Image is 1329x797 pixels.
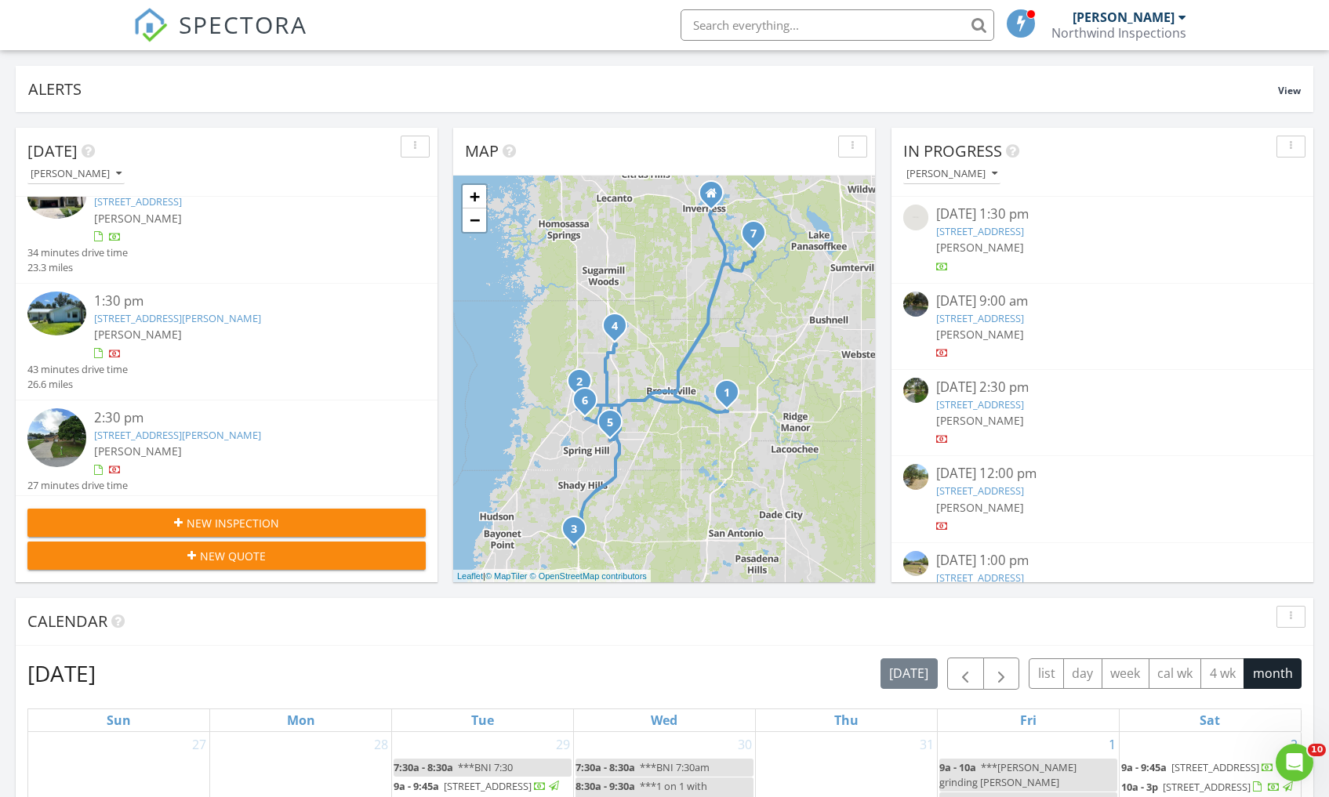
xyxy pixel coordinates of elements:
a: [DATE] 12:00 pm [STREET_ADDRESS] [PERSON_NAME] [903,464,1302,534]
a: [DATE] 1:30 pm [STREET_ADDRESS] [PERSON_NAME] [903,205,1302,274]
span: 7:30a - 8:30a [576,760,635,774]
a: [DATE] 2:30 pm [STREET_ADDRESS] [PERSON_NAME] [903,378,1302,447]
a: Thursday [831,709,862,731]
div: [PERSON_NAME] [906,168,997,179]
a: Go to July 27, 2025 [189,732,209,757]
span: Map [465,140,499,161]
div: 26.6 miles [27,377,128,392]
a: Go to August 2, 2025 [1287,732,1301,757]
a: 10a - 3p [STREET_ADDRESS] [1121,780,1295,794]
span: 10 [1308,744,1326,756]
a: Go to July 28, 2025 [371,732,391,757]
div: 5411 Elwood Rd, Spring Hill, FL 34608 [585,400,594,409]
i: 5 [607,418,613,429]
a: Go to July 31, 2025 [917,732,937,757]
i: 7 [750,229,757,240]
img: streetview [903,464,928,489]
a: 9a - 9:45a [STREET_ADDRESS] [1121,759,1299,777]
a: Go to August 1, 2025 [1106,732,1119,757]
button: month [1244,658,1302,689]
span: 7:30a - 8:30a [394,760,453,774]
div: 304 Stotler Ave, Inverness FL 34450 [711,193,721,202]
i: 6 [582,396,588,407]
span: New Quote [200,548,266,564]
a: Friday [1017,709,1040,731]
div: [DATE] 2:30 pm [936,378,1268,397]
span: New Inspection [187,515,279,531]
a: 1:30 pm [STREET_ADDRESS][PERSON_NAME] [PERSON_NAME] 43 minutes drive time 26.6 miles [27,292,426,392]
div: [DATE] 9:00 am [936,292,1268,311]
button: Previous month [947,658,984,690]
a: Sunday [103,709,134,731]
a: 9a - 9:45a [STREET_ADDRESS] [394,779,561,793]
span: Calendar [27,610,107,632]
span: [STREET_ADDRESS] [1171,760,1259,774]
a: [STREET_ADDRESS] [936,484,1024,498]
a: © MapTiler [485,571,528,581]
img: 9322662%2Fcover_photos%2F5Z5DaxOzBNfiDXu8xk3d%2Fsmall.jpeg [27,292,86,335]
div: Northwind Inspections [1051,25,1186,41]
a: 2:30 pm [STREET_ADDRESS][PERSON_NAME] [PERSON_NAME] 27 minutes drive time 12.4 miles [27,408,426,509]
a: Zoom in [463,185,486,208]
img: streetview [903,551,928,576]
span: ***[PERSON_NAME] grinding [PERSON_NAME] [939,760,1077,789]
div: 2:30 pm [94,408,393,428]
a: Go to July 30, 2025 [735,732,755,757]
div: 14817 Buczak Rd, Brooksville, FL 34614 [615,325,624,335]
button: week [1102,658,1149,689]
span: In Progress [903,140,1002,161]
span: 10a - 3p [1121,780,1158,794]
div: [DATE] 1:30 pm [936,205,1268,224]
span: [STREET_ADDRESS] [1163,780,1251,794]
span: [PERSON_NAME] [936,327,1024,342]
a: 12:00 pm [STREET_ADDRESS] [PERSON_NAME] 34 minutes drive time 23.3 miles [27,175,426,275]
a: Monday [284,709,318,731]
a: [DATE] 9:00 am [STREET_ADDRESS] [PERSON_NAME] [903,292,1302,361]
a: 10a - 3p [STREET_ADDRESS] [1121,778,1299,797]
div: 34 minutes drive time [27,245,128,260]
a: Go to July 29, 2025 [553,732,573,757]
a: Zoom out [463,208,486,232]
button: [PERSON_NAME] [903,164,1000,185]
i: 2 [576,377,583,388]
button: list [1029,658,1064,689]
span: [STREET_ADDRESS] [444,779,532,793]
div: 27 minutes drive time [27,478,128,493]
span: View [1278,84,1301,97]
a: [STREET_ADDRESS] [936,397,1024,411]
a: [STREET_ADDRESS] [936,571,1024,585]
div: 10360 Desert Sparrow Ave, Spring Hill, FL 34613 [579,381,589,390]
button: New Inspection [27,509,426,537]
span: [PERSON_NAME] [94,327,182,342]
img: streetview [903,205,928,230]
i: 4 [612,321,618,332]
button: New Quote [27,542,426,570]
a: 9a - 9:45a [STREET_ADDRESS] [1121,760,1289,774]
span: [PERSON_NAME] [94,444,182,458]
div: 27156 Fernery Ave, Brooksville, FL 34602 [727,392,736,401]
i: 3 [571,524,577,535]
img: streetview [27,408,86,467]
i: 1 [724,388,730,399]
a: © OpenStreetMap contributors [530,571,647,581]
span: 9a - 9:45a [394,779,439,793]
div: [PERSON_NAME] [31,168,122,179]
div: [DATE] 12:00 pm [936,464,1268,484]
a: [STREET_ADDRESS] [94,194,182,208]
a: [STREET_ADDRESS][PERSON_NAME] [94,311,261,325]
input: Search everything... [681,9,994,41]
div: 43 minutes drive time [27,362,128,377]
div: Alerts [28,78,1278,100]
div: 14090 Oleta St, Spring Hill, FL 34609 [610,422,619,431]
span: 9a - 9:45a [1121,760,1167,774]
button: Next month [983,658,1020,690]
img: streetview [903,378,928,403]
a: [STREET_ADDRESS] [936,311,1024,325]
div: [PERSON_NAME] [1073,9,1175,25]
button: 4 wk [1200,658,1244,689]
span: [PERSON_NAME] [936,500,1024,515]
div: 23.3 miles [27,260,128,275]
span: SPECTORA [179,8,307,41]
button: day [1063,658,1102,689]
a: [DATE] 1:00 pm [STREET_ADDRESS] [PERSON_NAME] [903,551,1302,621]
